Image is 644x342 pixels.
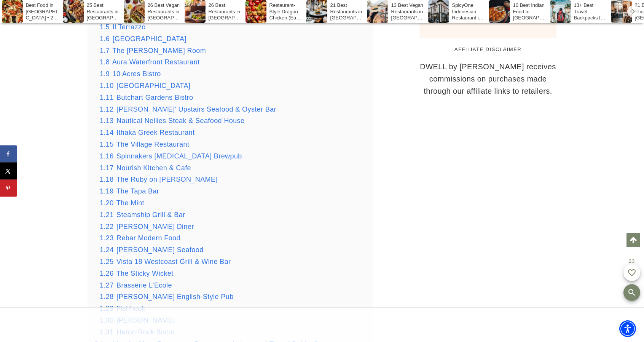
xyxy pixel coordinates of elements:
[100,70,161,78] a: 1.9 10 Acres Bistro
[100,47,110,54] span: 1.7
[100,305,145,312] a: 1.29 Fishhook
[100,211,114,219] span: 1.21
[116,211,185,219] span: Steamship Grill & Bar
[116,176,218,183] span: The Ruby on [PERSON_NAME]
[100,47,206,54] a: 1.7 The [PERSON_NAME] Room
[116,246,204,254] span: [PERSON_NAME] Seafood
[100,94,114,101] span: 1.11
[100,176,114,183] span: 1.18
[100,234,114,242] span: 1.23
[100,187,159,195] a: 1.19 The Tapa Bar
[100,293,234,300] a: 1.28 [PERSON_NAME] English-Style Pub
[100,105,114,113] span: 1.12
[100,258,114,265] span: 1.25
[100,305,114,312] span: 1.29
[116,164,191,172] span: Nourish Kitchen & Cafe
[100,176,218,183] a: 1.18 The Ruby on [PERSON_NAME]
[100,141,189,148] a: 1.15 The Village Restaurant
[183,308,461,342] iframe: Advertisement
[116,270,174,277] span: The Sticky Wicket
[116,305,145,312] span: Fishhook
[100,23,146,31] a: 1.5 Il Terrazzo
[100,293,114,300] span: 1.28
[116,117,244,125] span: Nautical Nellies Steak & Seafood House
[116,105,276,113] span: [PERSON_NAME]’ Upstairs Seafood & Oyster Bar
[100,164,114,172] span: 1.17
[100,117,244,125] a: 1.13 Nautical Nellies Steak & Seafood House
[619,320,636,337] div: Accessibility Menu
[100,152,114,160] span: 1.16
[100,164,191,172] a: 1.17 Nourish Kitchen & Cafe
[100,223,114,230] span: 1.22
[419,61,556,97] p: DWELL by [PERSON_NAME] receives commissions on purchases made through our affiliate links to reta...
[626,233,640,247] a: Scroll to top
[116,199,144,207] span: The Mint
[116,234,180,242] span: Rebar Modern Food
[457,105,518,333] iframe: Advertisement
[100,223,194,230] a: 1.22 [PERSON_NAME] Diner
[100,82,114,89] span: 1.10
[116,258,231,265] span: Vista 18 Westcoast Grill & Wine Bar
[100,58,110,66] span: 1.8
[116,141,190,148] span: The Village Restaurant
[100,82,190,89] a: 1.10 [GEOGRAPHIC_DATA]
[100,281,172,289] a: 1.27 Brasserie L’Ecole
[100,199,114,207] span: 1.20
[100,105,276,113] a: 1.12 [PERSON_NAME]’ Upstairs Seafood & Oyster Bar
[116,82,190,89] span: [GEOGRAPHIC_DATA]
[100,211,185,219] a: 1.21 Steamship Grill & Bar
[100,35,110,43] span: 1.6
[100,129,194,136] a: 1.14 Ithaka Greek Restaurant
[112,47,206,54] span: The [PERSON_NAME] Room
[100,246,114,254] span: 1.24
[100,187,114,195] span: 1.19
[100,199,144,207] a: 1.20 The Mint
[100,246,204,254] a: 1.24 [PERSON_NAME] Seafood
[116,187,159,195] span: The Tapa Bar
[100,23,110,31] span: 1.5
[113,35,187,43] span: [GEOGRAPHIC_DATA]
[116,281,172,289] span: Brasserie L’Ecole
[100,270,174,277] a: 1.26 The Sticky Wicket
[100,141,114,148] span: 1.15
[100,281,114,289] span: 1.27
[100,152,242,160] a: 1.16 Spinnakers [MEDICAL_DATA] Brewpub
[116,223,194,230] span: [PERSON_NAME] Diner
[100,234,180,242] a: 1.23 Rebar Modern Food
[113,23,146,31] span: Il Terrazzo
[112,58,200,66] span: Aura Waterfront Restaurant
[100,117,114,125] span: 1.13
[116,94,193,101] span: Butchart Gardens Bistro
[100,258,231,265] a: 1.25 Vista 18 Westcoast Grill & Wine Bar
[113,70,161,78] span: 10 Acres Bistro
[116,129,194,136] span: Ithaka Greek Restaurant
[100,58,199,66] a: 1.8 Aura Waterfront Restaurant
[116,293,234,300] span: [PERSON_NAME] English-Style Pub
[100,70,110,78] span: 1.9
[116,152,242,160] span: Spinnakers [MEDICAL_DATA] Brewpub
[100,94,193,101] a: 1.11 Butchart Gardens Bistro
[419,46,556,53] h5: AFFILIATE DISCLAIMER
[100,35,187,43] a: 1.6 [GEOGRAPHIC_DATA]
[100,270,114,277] span: 1.26
[100,129,114,136] span: 1.14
